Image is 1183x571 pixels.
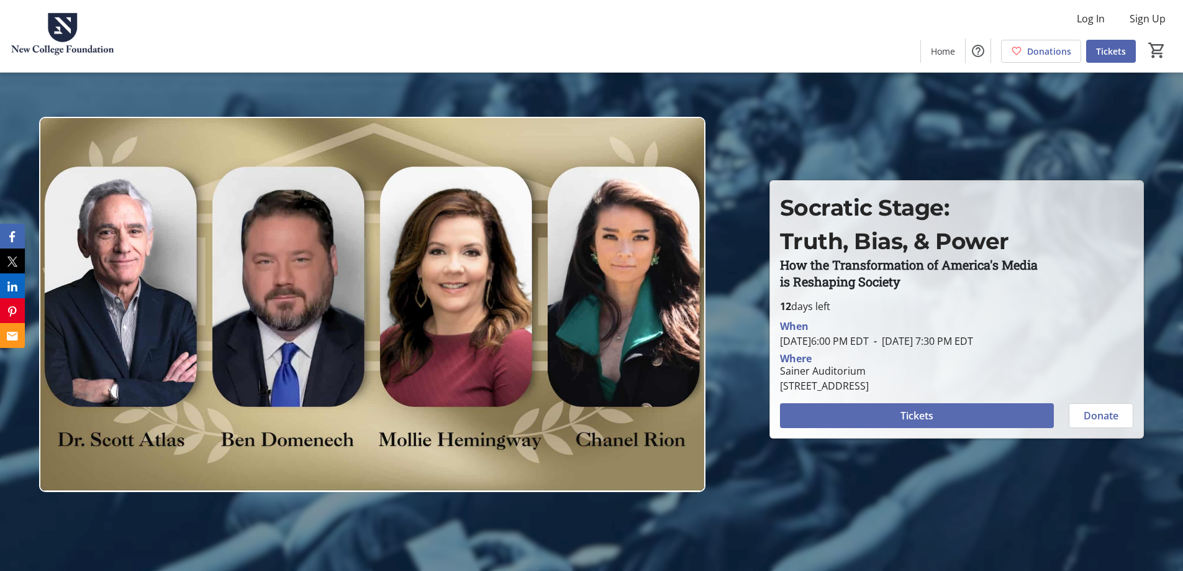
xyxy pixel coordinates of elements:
img: Campaign CTA Media Photo [39,117,705,492]
button: Tickets [780,403,1054,428]
div: Where [780,354,812,363]
p: Truth, Bias, & Power [780,224,1133,258]
span: Home [931,45,955,58]
a: Donations [1001,40,1081,63]
button: Cart [1146,39,1168,62]
button: Log In [1067,9,1115,29]
span: Donations [1027,45,1071,58]
span: [DATE] 6:00 PM EDT [780,334,869,348]
span: 12 [780,299,791,313]
a: Tickets [1086,40,1136,63]
a: Home [921,40,965,63]
span: Donate [1084,408,1118,423]
span: Log In [1077,11,1105,26]
span: is Reshaping Society [780,273,900,290]
span: How the Transformation of America's Media [780,257,1038,273]
div: [STREET_ADDRESS] [780,378,869,393]
span: Tickets [900,408,933,423]
span: Tickets [1096,45,1126,58]
span: Sign Up [1130,11,1166,26]
span: [DATE] 7:30 PM EDT [869,334,973,348]
p: days left [780,299,1133,314]
p: Socratic Stage: [780,191,1133,224]
div: When [780,319,809,334]
span: - [869,334,882,348]
button: Sign Up [1120,9,1176,29]
button: Help [966,39,990,63]
img: New College Foundation's Logo [7,5,118,67]
button: Donate [1069,403,1133,428]
div: Sainer Auditorium [780,363,869,378]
